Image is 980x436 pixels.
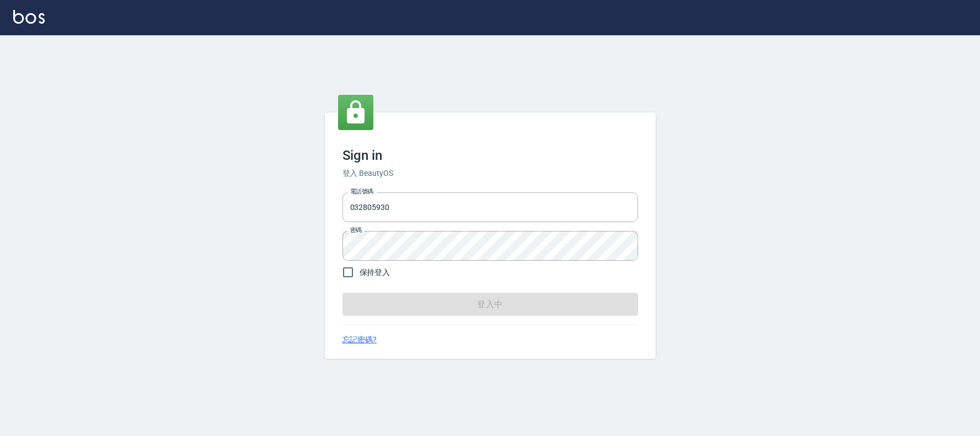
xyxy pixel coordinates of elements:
[350,226,362,234] label: 密碼
[342,334,377,346] a: 忘記密碼?
[360,267,390,278] span: 保持登入
[350,187,373,196] label: 電話號碼
[342,148,638,163] h3: Sign in
[342,168,638,179] h6: 登入 BeautyOS
[13,10,45,24] img: Logo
